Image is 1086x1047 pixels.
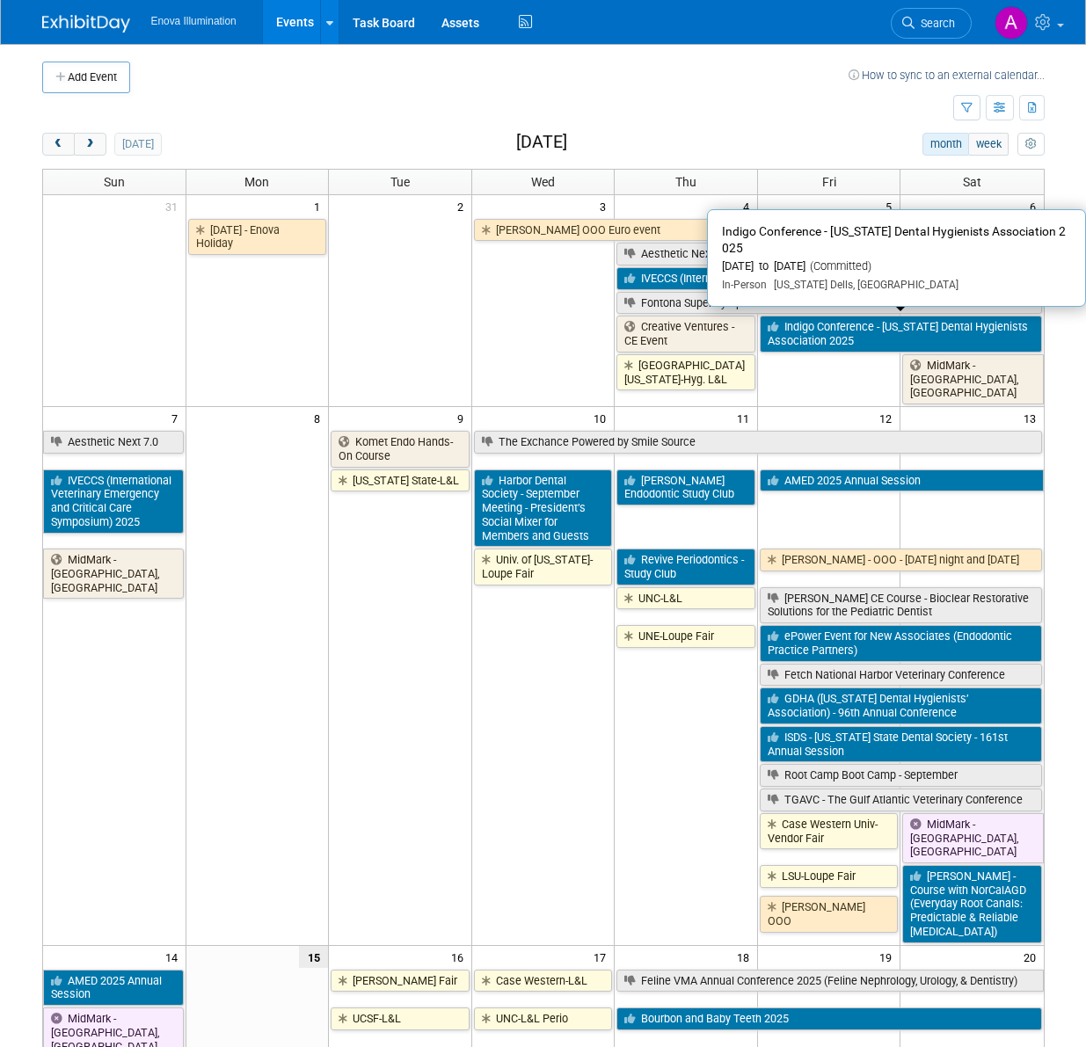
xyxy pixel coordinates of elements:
a: [PERSON_NAME] OOO [760,896,899,932]
span: Thu [675,175,696,189]
a: UCSF-L&L [331,1007,470,1030]
button: myCustomButton [1017,133,1044,156]
a: Revive Periodontics - Study Club [616,549,755,585]
a: AMED 2025 Annual Session [43,970,184,1006]
a: AMED 2025 Annual Session [760,469,1044,492]
span: (Committed) [805,259,871,273]
span: 14 [164,946,186,968]
a: [PERSON_NAME] Endodontic Study Club [616,469,755,505]
span: Sun [104,175,125,189]
button: prev [42,133,75,156]
a: Harbor Dental Society - September Meeting - President’s Social Mixer for Members and Guests [474,469,613,548]
span: 19 [878,946,900,968]
img: ExhibitDay [42,15,130,33]
a: [PERSON_NAME] Fair [331,970,470,992]
button: month [922,133,969,156]
span: Search [915,17,955,30]
span: Wed [531,175,555,189]
a: Bourbon and Baby Teeth 2025 [616,1007,1041,1030]
a: [PERSON_NAME] - OOO - [DATE] night and [DATE] [760,549,1042,571]
i: Personalize Calendar [1025,139,1037,150]
span: 7 [170,407,186,429]
a: LSU-Loupe Fair [760,865,899,888]
button: next [74,133,106,156]
a: IVECCS (International Veterinary Emergency and Critical Care Symposium) 2025 [616,267,1043,290]
a: Root Camp Boot Camp - September [760,764,1042,787]
span: In-Person [722,279,767,291]
button: [DATE] [114,133,161,156]
span: 9 [456,407,471,429]
span: 16 [449,946,471,968]
span: Sat [963,175,981,189]
a: MidMark - [GEOGRAPHIC_DATA], [GEOGRAPHIC_DATA] [902,354,1043,404]
span: 31 [164,195,186,217]
span: 5 [884,195,900,217]
span: 13 [1022,407,1044,429]
span: Tue [390,175,410,189]
span: 1 [312,195,328,217]
a: [US_STATE] State-L&L [331,469,470,492]
a: UNC-L&L [616,587,755,610]
a: [PERSON_NAME] CE Course - Bioclear Restorative Solutions for the Pediatric Dentist [760,587,1042,623]
a: UNC-L&L Perio [474,1007,613,1030]
div: [DATE] to [DATE] [722,259,1071,274]
a: ePower Event for New Associates (Endodontic Practice Partners) [760,625,1042,661]
span: 6 [1028,195,1044,217]
a: GDHA ([US_STATE] Dental Hygienists’ Association) - 96th Annual Conference [760,687,1042,723]
button: Add Event [42,62,130,93]
span: 20 [1022,946,1044,968]
a: Indigo Conference - [US_STATE] Dental Hygienists Association 2025 [760,316,1042,352]
a: The Exchance Powered by Smile Source [474,431,1042,454]
h2: [DATE] [516,133,567,152]
span: 2 [456,195,471,217]
span: 3 [598,195,614,217]
a: Aesthetic Next 7.0 [43,431,184,454]
span: 4 [741,195,757,217]
a: Case Western-L&L [474,970,613,992]
a: How to sync to an external calendar... [849,69,1045,82]
span: [US_STATE] Dells, [GEOGRAPHIC_DATA] [767,279,958,291]
a: [PERSON_NAME] - Course with NorCalAGD (Everyday Root Canals: Predictable & Reliable [MEDICAL_DATA]) [902,865,1041,943]
a: Creative Ventures - CE Event [616,316,755,352]
span: 10 [592,407,614,429]
button: week [968,133,1009,156]
a: Case Western Univ-Vendor Fair [760,813,899,849]
a: [DATE] - Enova Holiday [188,219,327,255]
a: MidMark - [GEOGRAPHIC_DATA], [GEOGRAPHIC_DATA] [43,549,184,599]
a: TGAVC - The Gulf Atlantic Veterinary Conference [760,789,1042,811]
span: 11 [735,407,757,429]
span: 15 [299,946,328,968]
a: Aesthetic Next 7.0 [616,243,1043,265]
a: Univ. of [US_STATE]-Loupe Fair [474,549,613,585]
a: UNE-Loupe Fair [616,625,755,648]
a: ISDS - [US_STATE] State Dental Society - 161st Annual Session [760,726,1042,762]
a: [PERSON_NAME] OOO Euro event [474,219,1042,242]
span: 12 [878,407,900,429]
a: MidMark - [GEOGRAPHIC_DATA], [GEOGRAPHIC_DATA] [902,813,1043,863]
span: 18 [735,946,757,968]
img: Abby Nelson [995,6,1028,40]
a: Search [891,8,972,39]
a: Feline VMA Annual Conference 2025 (Feline Nephrology, Urology, & Dentistry) [616,970,1043,992]
a: Fetch National Harbor Veterinary Conference [760,664,1042,687]
a: IVECCS (International Veterinary Emergency and Critical Care Symposium) 2025 [43,469,184,534]
a: Fontona Super Symposium [616,292,1041,315]
a: Komet Endo Hands-On Course [331,431,470,467]
span: Fri [822,175,836,189]
span: 17 [592,946,614,968]
span: Mon [244,175,269,189]
span: Indigo Conference - [US_STATE] Dental Hygienists Association 2025 [722,224,1066,255]
span: 8 [312,407,328,429]
span: Enova Illumination [151,15,237,27]
a: [GEOGRAPHIC_DATA][US_STATE]-Hyg. L&L [616,354,755,390]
